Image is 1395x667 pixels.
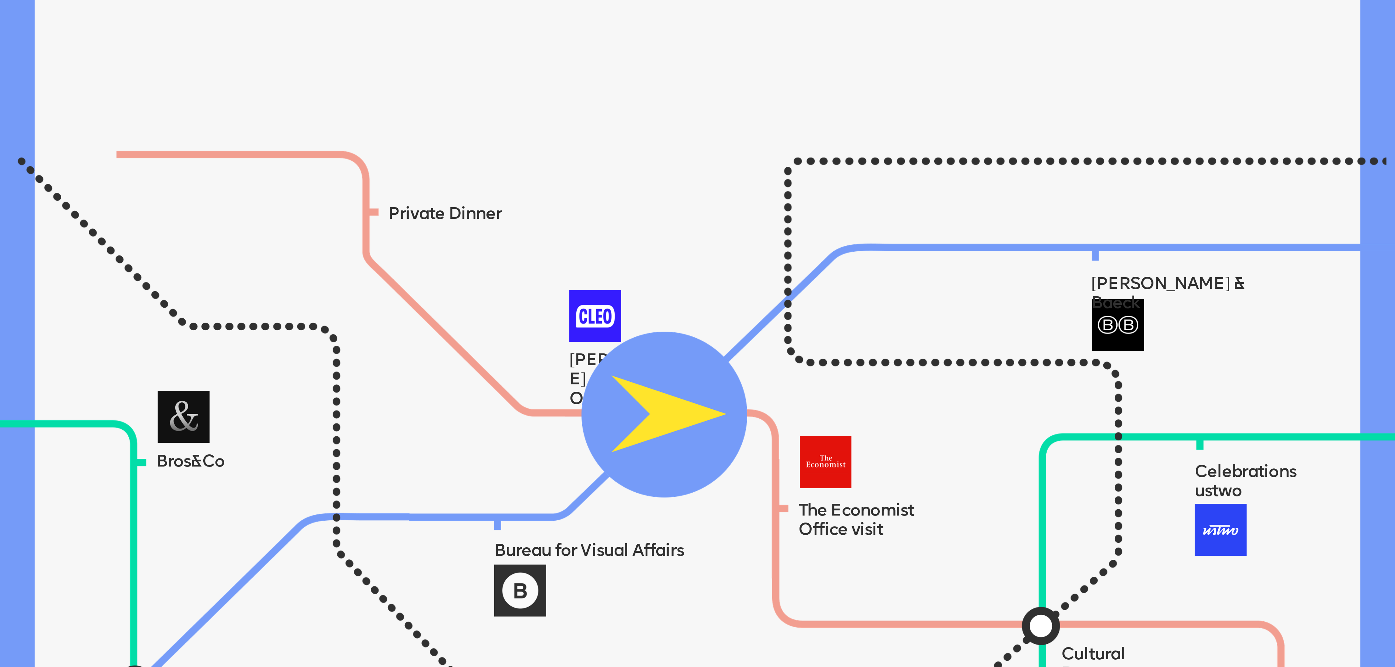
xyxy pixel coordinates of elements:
[156,453,225,470] span: Bros&Co
[388,206,502,223] span: Private Dinner
[1092,299,1144,351] img: image-1549584f-a37b-4006-b916-424020daa699.png
[494,565,546,617] img: image-bbf677d6-cd5e-4e53-98bb-36378ec48cbd.png
[800,436,852,488] img: image-35fd37db-bb34-47ca-a07e-b5a9004cb1f1.png
[569,290,621,342] img: image-88671755-b50f-4e44-a1eb-89ca60b2f9e6.png
[798,503,914,520] span: The Economist
[569,391,654,408] span: Office visit
[581,332,747,497] img: image-903c038a-45a2-4411-9f2d-94c5749b4a89.png
[798,522,883,539] span: Office visit
[569,352,692,388] span: [PERSON_NAME]
[1195,504,1247,556] img: image-3673c25d-846b-4177-8481-60f385fc17b1.png
[1195,464,1296,500] span: Celebrations ustwo
[1091,276,1248,312] span: [PERSON_NAME] & Baeck
[494,543,684,560] span: Bureau for Visual Affairs
[158,391,210,443] img: image-b3b3cd3b-f9d5-4594-b5d9-802681f51a28.png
